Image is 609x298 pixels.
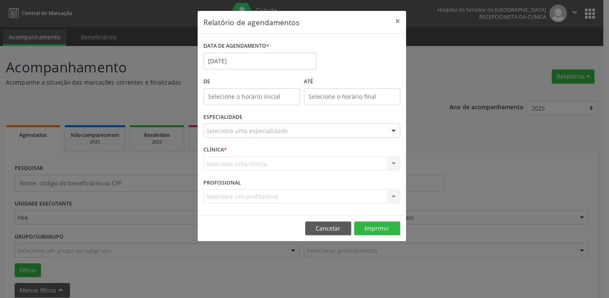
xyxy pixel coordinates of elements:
button: Imprimir [354,221,400,236]
input: Selecione o horário inicial [203,88,300,105]
button: Cancelar [305,221,351,236]
label: ATÉ [304,75,400,88]
input: Selecione uma data ou intervalo [203,53,316,69]
label: PROFISSIONAL [203,176,241,189]
label: ESPECIALIDADE [203,111,242,124]
label: CLÍNICA [203,144,227,157]
button: Close [389,11,406,31]
label: De [203,75,300,88]
h5: Relatório de agendamentos [203,17,299,28]
span: Seleciona uma especialidade [206,126,288,135]
input: Selecione o horário final [304,88,400,105]
label: DATA DE AGENDAMENTO [203,40,269,53]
